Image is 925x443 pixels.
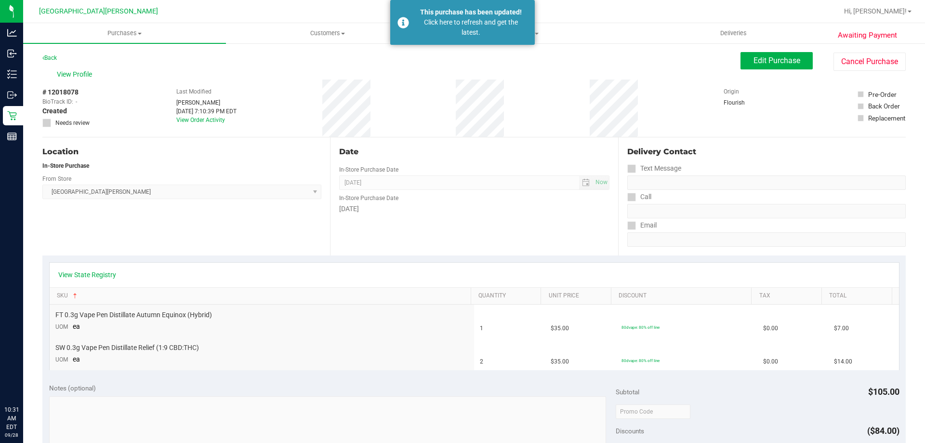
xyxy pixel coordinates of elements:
[49,384,96,392] span: Notes (optional)
[42,97,73,106] span: BioTrack ID:
[621,358,660,363] span: 80dvape: 80% off line
[55,119,90,127] span: Needs review
[844,7,907,15] span: Hi, [PERSON_NAME]!
[339,204,609,214] div: [DATE]
[627,161,681,175] label: Text Message
[868,387,899,397] span: $105.00
[339,165,398,174] label: In-Store Purchase Date
[627,204,906,218] input: Format: (999) 999-9999
[707,29,760,38] span: Deliveries
[23,29,226,38] span: Purchases
[57,292,467,300] a: SKU
[829,292,888,300] a: Total
[833,53,906,71] button: Cancel Purchase
[632,23,835,43] a: Deliveries
[73,355,80,363] span: ea
[39,7,158,15] span: [GEOGRAPHIC_DATA][PERSON_NAME]
[414,17,528,38] div: Click here to refresh and get the latest.
[868,101,900,111] div: Back Order
[724,98,772,107] div: Flourish
[42,54,57,61] a: Back
[414,7,528,17] div: This purchase has been updated!
[339,194,398,202] label: In-Store Purchase Date
[55,323,68,330] span: UOM
[23,23,226,43] a: Purchases
[763,357,778,366] span: $0.00
[868,113,905,123] div: Replacement
[478,292,537,300] a: Quantity
[42,162,89,169] strong: In-Store Purchase
[339,146,609,158] div: Date
[42,106,67,116] span: Created
[10,366,39,395] iframe: Resource center
[480,324,483,333] span: 1
[42,175,71,183] label: From Store
[549,292,608,300] a: Unit Price
[42,87,79,97] span: # 12018078
[226,29,428,38] span: Customers
[4,405,19,431] p: 10:31 AM EDT
[616,388,639,396] span: Subtotal
[627,218,657,232] label: Email
[834,357,852,366] span: $14.00
[176,87,211,96] label: Last Modified
[627,146,906,158] div: Delivery Contact
[759,292,818,300] a: Tax
[55,356,68,363] span: UOM
[7,69,17,79] inline-svg: Inventory
[176,117,225,123] a: View Order Activity
[7,90,17,100] inline-svg: Outbound
[724,87,739,96] label: Origin
[619,292,748,300] a: Discount
[7,111,17,121] inline-svg: Retail
[838,30,897,41] span: Awaiting Payment
[834,324,849,333] span: $7.00
[42,146,321,158] div: Location
[226,23,429,43] a: Customers
[76,97,77,106] span: -
[57,69,95,80] span: View Profile
[740,52,813,69] button: Edit Purchase
[176,107,237,116] div: [DATE] 7:10:39 PM EDT
[551,357,569,366] span: $35.00
[867,426,899,436] span: ($84.00)
[73,322,80,330] span: ea
[621,325,660,330] span: 80dvape: 80% off line
[55,343,199,352] span: SW 0.3g Vape Pen Distillate Relief (1:9 CBD:THC)
[627,175,906,190] input: Format: (999) 999-9999
[753,56,800,65] span: Edit Purchase
[176,98,237,107] div: [PERSON_NAME]
[480,357,483,366] span: 2
[4,431,19,439] p: 09/28
[7,28,17,38] inline-svg: Analytics
[7,49,17,58] inline-svg: Inbound
[868,90,897,99] div: Pre-Order
[616,422,644,440] span: Discounts
[616,404,690,419] input: Promo Code
[763,324,778,333] span: $0.00
[55,310,212,320] span: FT 0.3g Vape Pen Distillate Autumn Equinox (Hybrid)
[627,190,651,204] label: Call
[7,132,17,141] inline-svg: Reports
[58,270,116,280] a: View State Registry
[551,324,569,333] span: $35.00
